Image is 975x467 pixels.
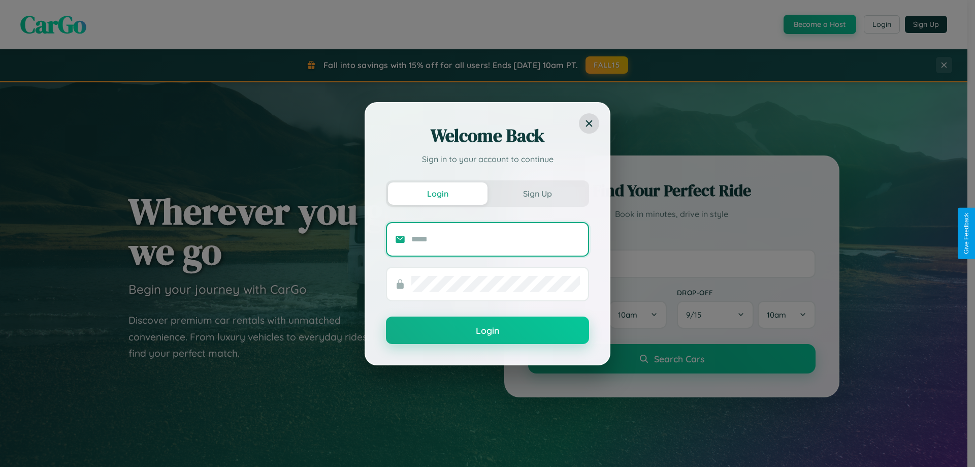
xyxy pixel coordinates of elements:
[386,317,589,344] button: Login
[386,153,589,165] p: Sign in to your account to continue
[487,182,587,205] button: Sign Up
[963,213,970,254] div: Give Feedback
[388,182,487,205] button: Login
[386,123,589,148] h2: Welcome Back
